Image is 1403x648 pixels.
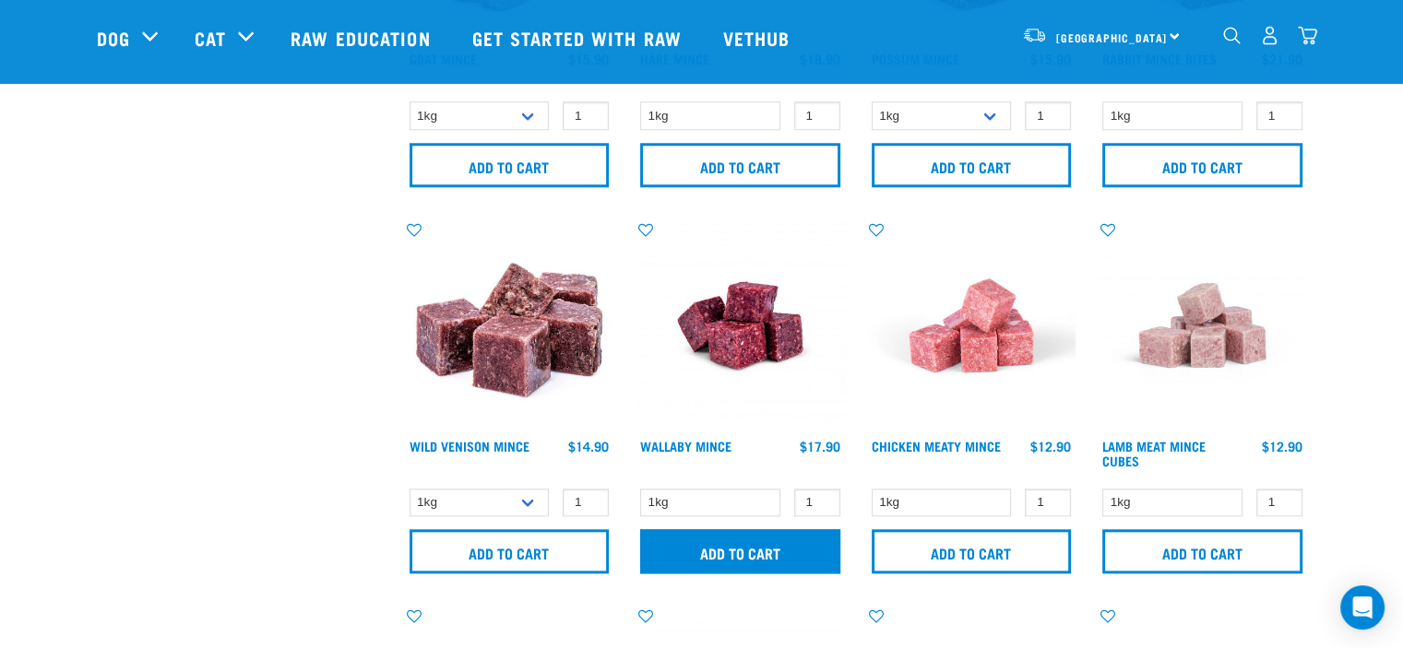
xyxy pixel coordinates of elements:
input: Add to cart [872,143,1072,187]
img: home-icon-1@2x.png [1223,27,1241,44]
input: Add to cart [872,529,1072,573]
input: Add to cart [410,529,610,573]
div: $17.90 [800,439,840,454]
input: 1 [1256,101,1302,130]
div: $14.90 [568,439,609,454]
div: $12.90 [1262,439,1302,454]
input: 1 [563,489,609,517]
a: Dog [97,24,130,52]
input: 1 [1256,489,1302,517]
a: Vethub [705,1,814,75]
a: Lamb Meat Mince Cubes [1102,442,1206,464]
input: Add to cart [1102,529,1302,573]
input: 1 [1025,489,1071,517]
input: 1 [563,101,609,130]
a: Wallaby Mince [640,442,731,449]
div: $12.90 [1030,439,1071,454]
a: Raw Education [272,1,453,75]
input: 1 [794,101,840,130]
img: Lamb Meat Mince [1098,220,1307,430]
input: 1 [794,489,840,517]
a: Cat [195,24,226,52]
img: user.png [1260,26,1279,45]
img: van-moving.png [1022,27,1047,43]
img: Chicken Meaty Mince [867,220,1076,430]
input: Add to cart [410,143,610,187]
img: home-icon@2x.png [1298,26,1317,45]
input: 1 [1025,101,1071,130]
a: Chicken Meaty Mince [872,442,1001,449]
div: Open Intercom Messenger [1340,585,1385,630]
input: Add to cart [1102,143,1302,187]
a: Get started with Raw [454,1,705,75]
input: Add to cart [640,529,840,573]
span: [GEOGRAPHIC_DATA] [1056,34,1168,41]
img: Pile Of Cubed Wild Venison Mince For Pets [405,220,614,430]
input: Add to cart [640,143,840,187]
a: Wild Venison Mince [410,442,529,449]
img: Wallaby Mince 1675 [636,220,845,430]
